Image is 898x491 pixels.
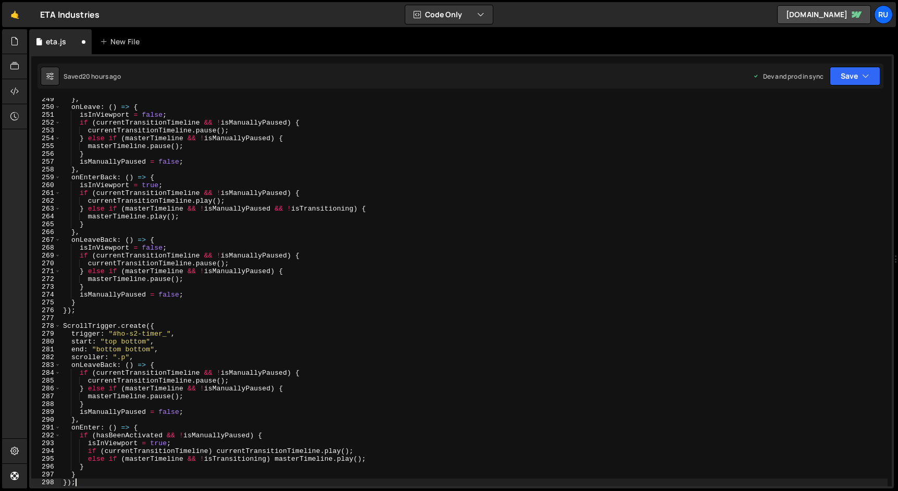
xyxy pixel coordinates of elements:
[777,5,871,24] a: [DOMAIN_NAME]
[31,267,61,275] div: 271
[64,72,121,81] div: Saved
[31,478,61,486] div: 298
[31,447,61,455] div: 294
[46,36,66,47] div: eta.js
[82,72,121,81] div: 20 hours ago
[31,150,61,158] div: 256
[31,103,61,111] div: 250
[31,252,61,260] div: 269
[31,174,61,181] div: 259
[31,228,61,236] div: 266
[31,142,61,150] div: 255
[31,127,61,134] div: 253
[31,314,61,322] div: 277
[31,213,61,220] div: 264
[31,377,61,385] div: 285
[31,346,61,353] div: 281
[40,8,99,21] div: ETA Industries
[31,400,61,408] div: 288
[31,197,61,205] div: 262
[31,205,61,213] div: 263
[31,275,61,283] div: 272
[31,119,61,127] div: 252
[31,338,61,346] div: 280
[31,260,61,267] div: 270
[31,283,61,291] div: 273
[31,291,61,299] div: 274
[31,353,61,361] div: 282
[31,432,61,439] div: 292
[31,369,61,377] div: 284
[31,392,61,400] div: 287
[31,158,61,166] div: 257
[31,471,61,478] div: 297
[31,220,61,228] div: 265
[405,5,493,24] button: Code Only
[31,95,61,103] div: 249
[31,455,61,463] div: 295
[874,5,893,24] a: Ru
[31,416,61,424] div: 290
[31,385,61,392] div: 286
[31,463,61,471] div: 296
[2,2,28,27] a: 🤙
[31,408,61,416] div: 289
[31,424,61,432] div: 291
[31,439,61,447] div: 293
[31,134,61,142] div: 254
[31,361,61,369] div: 283
[100,36,144,47] div: New File
[31,330,61,338] div: 279
[753,72,824,81] div: Dev and prod in sync
[31,166,61,174] div: 258
[31,306,61,314] div: 276
[31,189,61,197] div: 261
[31,299,61,306] div: 275
[830,67,880,85] button: Save
[31,322,61,330] div: 278
[31,181,61,189] div: 260
[31,244,61,252] div: 268
[31,111,61,119] div: 251
[31,236,61,244] div: 267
